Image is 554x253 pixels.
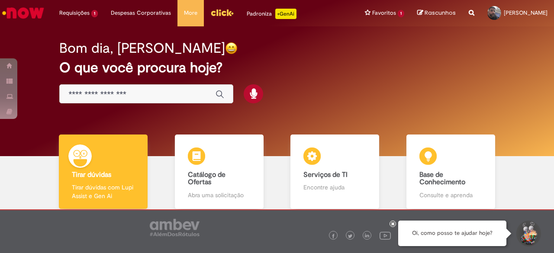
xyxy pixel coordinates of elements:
p: Consulte e aprenda [419,191,482,199]
span: 1 [398,10,404,17]
b: Tirar dúvidas [72,170,111,179]
div: Oi, como posso te ajudar hoje? [398,221,506,246]
a: Rascunhos [417,9,456,17]
img: click_logo_yellow_360x200.png [210,6,234,19]
img: logo_footer_linkedin.png [365,234,369,239]
span: Rascunhos [425,9,456,17]
b: Catálogo de Ofertas [188,170,225,187]
img: logo_footer_youtube.png [380,230,391,241]
b: Base de Conhecimento [419,170,465,187]
img: ServiceNow [1,4,45,22]
span: More [184,9,197,17]
span: Despesas Corporativas [111,9,171,17]
span: 1 [91,10,98,17]
span: [PERSON_NAME] [504,9,548,16]
h2: Bom dia, [PERSON_NAME] [59,41,225,56]
a: Tirar dúvidas Tirar dúvidas com Lupi Assist e Gen Ai [45,135,161,209]
img: logo_footer_ambev_rotulo_gray.png [150,219,200,236]
span: Favoritos [372,9,396,17]
img: logo_footer_facebook.png [331,234,335,238]
span: Requisições [59,9,90,17]
button: Iniciar Conversa de Suporte [515,221,541,247]
p: Tirar dúvidas com Lupi Assist e Gen Ai [72,183,135,200]
p: Encontre ajuda [303,183,366,192]
b: Serviços de TI [303,170,348,179]
h2: O que você procura hoje? [59,60,494,75]
a: Catálogo de Ofertas Abra uma solicitação [161,135,277,209]
div: Padroniza [247,9,296,19]
img: logo_footer_twitter.png [348,234,352,238]
p: Abra uma solicitação [188,191,251,199]
p: +GenAi [275,9,296,19]
img: happy-face.png [225,42,238,54]
a: Serviços de TI Encontre ajuda [277,135,393,209]
a: Base de Conhecimento Consulte e aprenda [393,135,509,209]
